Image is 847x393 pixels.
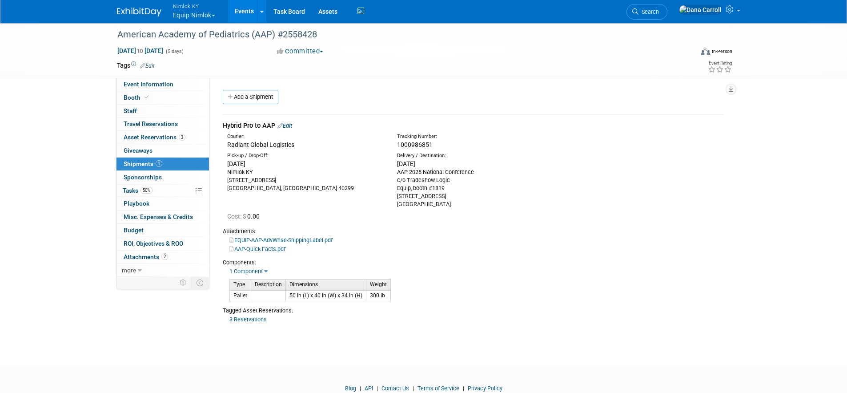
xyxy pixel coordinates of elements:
a: EQUIP-AAP-AdvWhse-ShippingLabel.pdf [229,237,333,243]
span: 3 [179,134,185,141]
div: Delivery / Destination: [397,152,554,159]
a: Contact Us [381,385,409,392]
div: [DATE] [227,159,384,168]
span: 1000986851 [397,141,433,148]
a: Blog [345,385,356,392]
div: [DATE] [397,159,554,168]
span: Cost: $ [227,213,247,220]
i: Booth reservation complete [145,95,149,100]
div: Nimlok KY [STREET_ADDRESS] [GEOGRAPHIC_DATA], [GEOGRAPHIC_DATA] 40299 [227,168,384,192]
span: (5 days) [165,49,184,54]
span: Nimlok KY [173,1,215,11]
span: [DATE] [DATE] [117,47,164,55]
div: In-Person [711,48,732,55]
a: Asset Reservations3 [116,131,209,144]
span: Staff [124,107,137,114]
span: | [461,385,466,392]
a: Travel Reservations [116,117,209,130]
a: Edit [277,122,292,129]
td: Toggle Event Tabs [191,277,209,288]
a: Sponsorships [116,171,209,184]
img: ExhibitDay [117,8,161,16]
div: Radiant Global Logistics [227,140,384,149]
div: Event Rating [708,61,732,65]
a: Add a Shipment [223,90,278,104]
div: Tagged Asset Reservations: [223,307,724,315]
span: Search [638,8,659,15]
div: Tracking Number: [397,133,596,140]
td: Tags [117,61,155,70]
a: Terms of Service [417,385,459,392]
div: Courier: [227,133,384,140]
span: Event Information [124,81,173,88]
a: more [116,264,209,277]
td: Description [251,280,285,290]
span: Pallet [233,292,247,299]
span: | [374,385,380,392]
a: Privacy Policy [468,385,502,392]
span: Booth [124,94,151,101]
td: Type [229,280,251,290]
a: 3 Reservations [229,316,267,323]
button: Committed [274,47,327,56]
a: Search [626,4,667,20]
img: Dana Carroll [679,5,722,15]
span: 2 [161,253,168,260]
div: Event Format [641,46,733,60]
span: Playbook [124,200,149,207]
span: | [357,385,363,392]
a: 1 Component [229,268,263,275]
td: 300 lb [366,290,390,301]
span: Budget [124,227,144,234]
a: Booth [116,91,209,104]
span: Tasks [123,187,153,194]
div: Hybrid Pro to AAP [223,121,724,130]
div: Pick-up / Drop-Off: [227,152,384,159]
a: Edit [140,63,155,69]
span: ROI, Objectives & ROO [124,240,183,247]
span: Misc. Expenses & Credits [124,213,193,220]
a: Event Information [116,78,209,91]
a: Tasks50% [116,184,209,197]
a: ROI, Objectives & ROO [116,237,209,250]
span: Shipments [124,160,162,167]
span: more [122,267,136,274]
td: Weight [366,280,390,290]
a: Giveaways [116,144,209,157]
a: API [365,385,373,392]
a: Attachments2 [116,251,209,263]
div: AAP 2025 National Conference c/o Tradeshow Logic Equip, booth #1819 [STREET_ADDRESS] [GEOGRAPHIC_... [397,168,554,208]
span: Attachments [124,253,168,260]
span: to [136,47,145,54]
a: Playbook [116,197,209,210]
a: Staff [116,105,209,117]
a: Misc. Expenses & Credits [116,211,209,223]
span: Giveaways [124,147,153,154]
span: Asset Reservations [124,134,185,141]
img: Format-Inperson.png [701,48,710,55]
a: Budget [116,224,209,237]
td: Dimensions [285,280,366,290]
span: Sponsorships [124,174,162,181]
div: Attachments: [223,227,724,235]
a: AAP-Quick Facts.pdf [229,246,285,252]
span: Travel Reservations [124,120,178,127]
div: Components: [223,259,724,267]
div: American Academy of Pediatrics (AAP) #2558428 [114,27,680,43]
td: 50 in (L) x 40 in (W) x 34 in (H) [285,290,366,301]
td: Personalize Event Tab Strip [176,277,191,288]
span: | [410,385,416,392]
span: 0.00 [227,213,263,220]
a: Shipments1 [116,158,209,170]
span: 1 [156,160,162,167]
span: 50% [140,187,153,194]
